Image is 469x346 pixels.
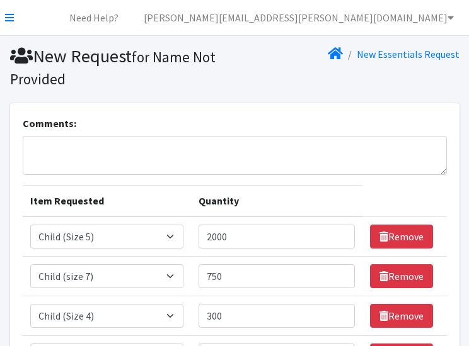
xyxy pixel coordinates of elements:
[357,48,460,60] a: New Essentials Request
[23,116,76,131] label: Comments:
[134,5,464,30] a: [PERSON_NAME][EMAIL_ADDRESS][PERSON_NAME][DOMAIN_NAME]
[370,304,433,328] a: Remove
[10,45,230,89] h1: New Request
[191,186,362,217] th: Quantity
[370,225,433,248] a: Remove
[10,48,216,88] small: for Name Not Provided
[23,186,192,217] th: Item Requested
[59,5,129,30] a: Need Help?
[370,264,433,288] a: Remove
